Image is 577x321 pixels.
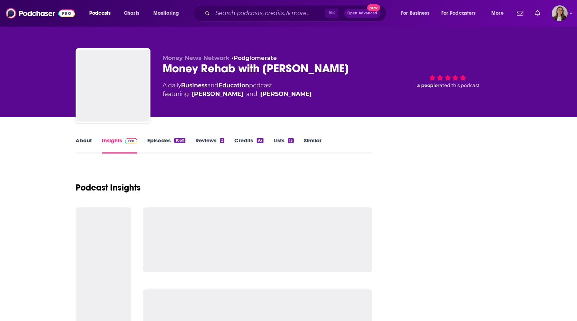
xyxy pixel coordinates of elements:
[147,137,185,153] a: Episodes1060
[394,55,502,99] div: 3 peoplerated this podcast
[119,8,144,19] a: Charts
[344,9,380,18] button: Open AdvancedNew
[304,137,321,153] a: Similar
[257,138,263,143] div: 93
[124,8,139,18] span: Charts
[200,5,393,22] div: Search podcasts, credits, & more...
[396,8,438,19] button: open menu
[220,138,224,143] div: 2
[218,82,249,89] a: Education
[234,55,277,61] a: Podglomerate
[163,81,312,98] div: A daily podcast
[260,90,312,98] a: [PERSON_NAME]
[552,5,568,21] span: Logged in as IsabelleNovak
[181,82,207,89] a: Business
[401,8,429,18] span: For Business
[89,8,111,18] span: Podcasts
[417,83,438,88] span: 3 people
[486,8,513,19] button: open menu
[438,83,479,88] span: rated this podcast
[347,12,377,15] span: Open Advanced
[246,90,257,98] span: and
[441,8,476,18] span: For Podcasters
[325,9,338,18] span: ⌘ K
[234,137,263,153] a: Credits93
[552,5,568,21] button: Show profile menu
[367,4,380,11] span: New
[552,5,568,21] img: User Profile
[163,90,312,98] span: featuring
[274,137,294,153] a: Lists13
[163,55,230,61] span: Money News Network
[207,82,218,89] span: and
[288,138,294,143] div: 13
[231,55,277,61] span: •
[125,138,138,144] img: Podchaser Pro
[153,8,179,18] span: Monitoring
[174,138,185,143] div: 1060
[102,137,138,153] a: InsightsPodchaser Pro
[6,6,75,20] img: Podchaser - Follow, Share and Rate Podcasts
[213,8,325,19] input: Search podcasts, credits, & more...
[84,8,120,19] button: open menu
[76,137,92,153] a: About
[491,8,504,18] span: More
[148,8,188,19] button: open menu
[437,8,486,19] button: open menu
[76,182,141,193] h1: Podcast Insights
[192,90,243,98] a: [PERSON_NAME]
[532,7,543,19] a: Show notifications dropdown
[514,7,526,19] a: Show notifications dropdown
[195,137,224,153] a: Reviews2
